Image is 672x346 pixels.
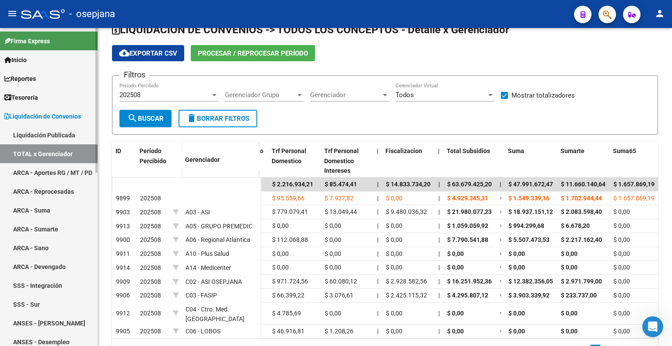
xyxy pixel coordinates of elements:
[116,236,130,243] span: 9900
[508,264,525,271] span: $ 0,00
[386,222,402,229] span: $ 0,00
[377,222,378,229] span: |
[500,222,503,229] span: =
[386,236,402,243] span: $ 0,00
[613,181,654,188] span: $ 1.657.869,19
[191,45,315,61] button: Procesar / Reprocesar período
[185,306,245,323] span: C04 - Ctro. Med. [GEOGRAPHIC_DATA]
[447,292,488,299] span: $ 4.295.807,12
[140,328,161,335] span: 202508
[500,278,503,285] span: =
[386,264,402,271] span: $ 0,00
[447,328,464,335] span: $ 0,00
[119,49,177,57] span: Exportar CSV
[198,49,308,57] span: Procesar / Reprocesar período
[140,264,161,271] span: 202508
[325,208,357,215] span: $ 13.049,44
[434,142,443,180] datatable-header-cell: |
[500,310,503,317] span: =
[112,142,136,178] datatable-header-cell: ID
[438,181,440,188] span: |
[377,278,378,285] span: |
[185,250,229,257] span: A10 - Plus Salud
[4,55,27,65] span: Inicio
[438,208,440,215] span: |
[272,195,304,202] span: $ 95.559,66
[557,142,609,180] datatable-header-cell: Sumarte
[325,328,353,335] span: $ 1.208,26
[182,150,260,169] datatable-header-cell: Gerenciador
[4,93,38,102] span: Tesorería
[438,236,440,243] span: |
[500,208,503,215] span: =
[272,328,304,335] span: $ 46.916,81
[438,328,440,335] span: |
[447,250,464,257] span: $ 0,00
[438,264,440,271] span: |
[119,69,150,81] h3: Filtros
[613,328,630,335] span: $ 0,00
[377,208,378,215] span: |
[186,113,197,123] mat-icon: delete
[116,310,130,317] span: 9912
[438,292,440,299] span: |
[325,222,341,229] span: $ 0,00
[386,208,427,215] span: $ 9.480.036,32
[508,250,525,257] span: $ 0,00
[642,316,663,337] iframe: Intercom live chat
[185,209,210,216] span: A03 - ASI
[185,236,250,243] span: A06 - Regional Atlantica
[272,208,308,215] span: $ 779.079,41
[140,310,161,317] span: 202508
[140,250,161,257] span: 202508
[185,223,252,230] span: A05 - GRUPO PREMEDIC
[438,250,440,257] span: |
[140,278,161,285] span: 202508
[186,115,249,122] span: Borrar Filtros
[325,181,357,188] span: $ 85.474,41
[112,45,184,61] button: Exportar CSV
[325,195,353,202] span: $ 7.937,82
[438,310,440,317] span: |
[324,147,359,175] span: Trf Personal Domestico Intereses
[377,195,378,202] span: |
[613,236,630,243] span: $ 0,00
[325,292,353,299] span: $ 3.076,61
[116,264,130,271] span: 9914
[4,112,81,121] span: Liquidación de Convenios
[613,264,630,271] span: $ 0,00
[385,147,422,154] span: Fiscalizacion
[377,310,378,317] span: |
[508,236,549,243] span: $ 5.507.473,53
[447,278,492,285] span: $ 16.251.952,36
[508,147,524,154] span: Suma
[4,74,36,84] span: Reportes
[115,147,121,154] span: ID
[272,278,308,285] span: $ 971.724,56
[268,142,321,180] datatable-header-cell: Trf Personal Domestico
[500,292,503,299] span: =
[508,292,549,299] span: $ 3.903.339,92
[561,222,590,229] span: $ 6.678,20
[272,264,289,271] span: $ 0,00
[500,328,503,335] span: =
[116,223,130,230] span: 9913
[225,91,296,99] span: Gerenciador Grupo
[500,236,503,243] span: =
[508,328,525,335] span: $ 0,00
[116,250,130,257] span: 9911
[561,236,602,243] span: $ 2.217.162,40
[613,250,630,257] span: $ 0,00
[613,292,630,299] span: $ 0,00
[272,292,304,299] span: $ 66.399,22
[4,36,50,46] span: Firma Express
[561,292,597,299] span: $ 233.737,00
[116,328,130,335] span: 9905
[386,292,427,299] span: $ 2.425.115,32
[443,142,496,180] datatable-header-cell: Total Subsidios
[500,264,503,271] span: =
[508,222,544,229] span: $ 994.299,68
[325,236,341,243] span: $ 0,00
[508,208,553,215] span: $ 18.937.151,12
[508,181,553,188] span: $ 47.991.672,47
